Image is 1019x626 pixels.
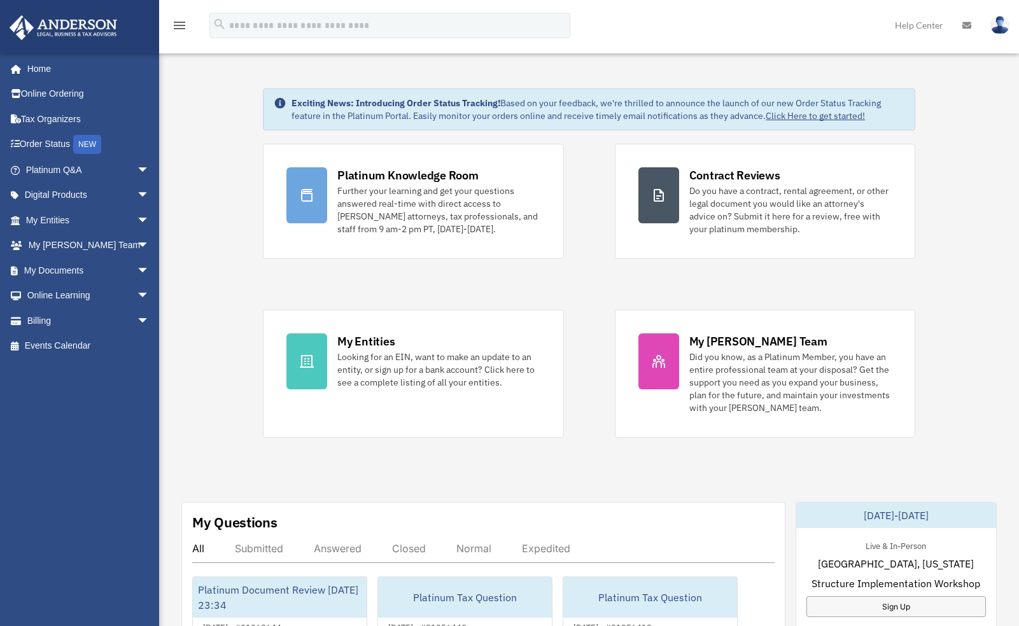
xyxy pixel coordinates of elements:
div: Answered [314,542,362,555]
a: Events Calendar [9,333,169,359]
span: [GEOGRAPHIC_DATA], [US_STATE] [818,556,974,571]
span: arrow_drop_down [137,283,162,309]
div: Did you know, as a Platinum Member, you have an entire professional team at your disposal? Get th... [689,351,892,414]
a: Online Learningarrow_drop_down [9,283,169,309]
div: Based on your feedback, we're thrilled to announce the launch of our new Order Status Tracking fe... [292,97,904,122]
a: My Documentsarrow_drop_down [9,258,169,283]
span: arrow_drop_down [137,207,162,233]
a: Sign Up [806,596,986,617]
a: Billingarrow_drop_down [9,308,169,333]
div: Normal [456,542,491,555]
div: Further your learning and get your questions answered real-time with direct access to [PERSON_NAM... [337,184,540,235]
a: Order StatusNEW [9,132,169,158]
span: Structure Implementation Workshop [812,576,980,591]
div: My Entities [337,333,395,349]
div: Live & In-Person [855,538,936,552]
a: My Entities Looking for an EIN, want to make an update to an entity, or sign up for a bank accoun... [263,310,563,438]
div: [DATE]-[DATE] [796,503,996,528]
a: menu [172,22,187,33]
span: arrow_drop_down [137,183,162,209]
div: Expedited [522,542,570,555]
a: My [PERSON_NAME] Team Did you know, as a Platinum Member, you have an entire professional team at... [615,310,915,438]
div: Closed [392,542,426,555]
a: Platinum Q&Aarrow_drop_down [9,157,169,183]
div: My [PERSON_NAME] Team [689,333,827,349]
a: Click Here to get started! [766,110,865,122]
i: menu [172,18,187,33]
div: Platinum Tax Question [378,577,552,618]
a: Online Ordering [9,81,169,107]
div: Platinum Document Review [DATE] 23:34 [193,577,367,618]
div: Do you have a contract, rental agreement, or other legal document you would like an attorney's ad... [689,184,892,235]
i: search [213,17,227,31]
div: NEW [73,135,101,154]
img: Anderson Advisors Platinum Portal [6,15,121,40]
a: Platinum Knowledge Room Further your learning and get your questions answered real-time with dire... [263,144,563,259]
div: My Questions [192,513,278,532]
div: Contract Reviews [689,167,780,183]
a: Tax Organizers [9,106,169,132]
a: Contract Reviews Do you have a contract, rental agreement, or other legal document you would like... [615,144,915,259]
div: Platinum Tax Question [563,577,737,618]
span: arrow_drop_down [137,233,162,259]
a: Digital Productsarrow_drop_down [9,183,169,208]
div: All [192,542,204,555]
div: Submitted [235,542,283,555]
span: arrow_drop_down [137,258,162,284]
strong: Exciting News: Introducing Order Status Tracking! [292,97,500,109]
div: Looking for an EIN, want to make an update to an entity, or sign up for a bank account? Click her... [337,351,540,389]
a: Home [9,56,162,81]
span: arrow_drop_down [137,157,162,183]
a: My Entitiesarrow_drop_down [9,207,169,233]
img: User Pic [990,16,1009,34]
div: Platinum Knowledge Room [337,167,479,183]
span: arrow_drop_down [137,308,162,334]
a: My [PERSON_NAME] Teamarrow_drop_down [9,233,169,258]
